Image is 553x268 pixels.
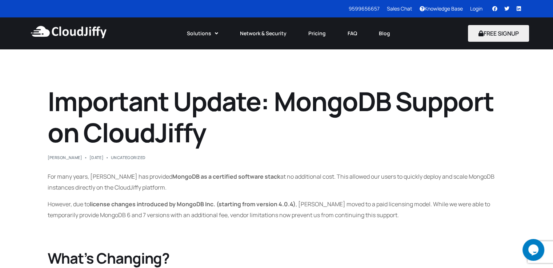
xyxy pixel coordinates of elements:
a: FREE SIGNUP [468,29,529,37]
a: Knowledge Base [420,5,463,12]
strong: MongoDB as a certified software stack [172,172,280,180]
p: However, due to , [PERSON_NAME] moved to a paid licensing model. While we were able to temporaril... [48,199,506,220]
strong: license changes introduced by MongoDB Inc. (starting from version 4.0.4) [90,200,296,208]
h2: What’s Changing? [48,249,506,267]
h1: Important Update: MongoDB Support on CloudJiffy [48,86,506,149]
button: FREE SIGNUP [468,25,529,42]
a: Uncategorized [111,155,146,160]
span: [DATE] [89,155,104,159]
a: FAQ [337,25,368,41]
a: Login [470,5,482,12]
a: Solutions [176,25,229,41]
a: Blog [368,25,401,41]
a: Pricing [297,25,337,41]
a: Network & Security [229,25,297,41]
a: 9599656657 [349,5,380,12]
p: For many years, [PERSON_NAME] has provided at no additional cost. This allowed our users to quick... [48,171,506,193]
iframe: chat widget [522,239,546,261]
a: Sales Chat [387,5,412,12]
a: [PERSON_NAME] [48,155,83,160]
